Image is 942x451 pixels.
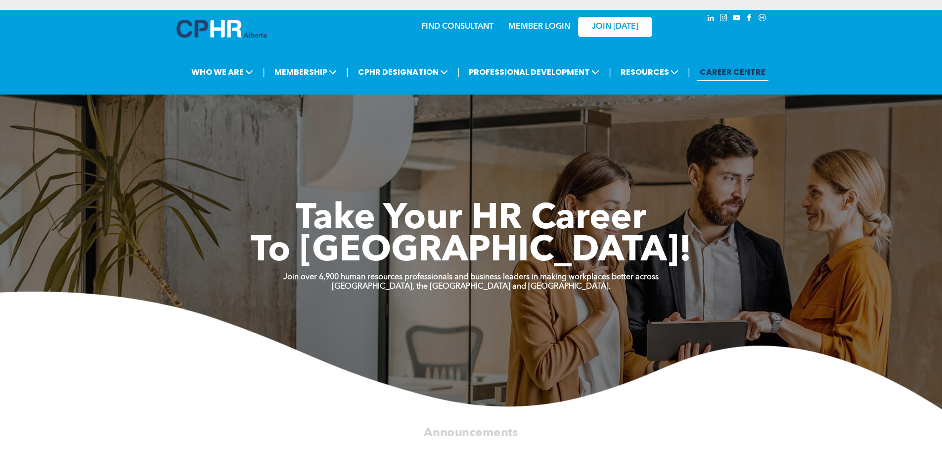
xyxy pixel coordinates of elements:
a: facebook [744,12,755,26]
span: PROFESSIONAL DEVELOPMENT [466,63,602,81]
li: | [688,62,690,82]
strong: [GEOGRAPHIC_DATA], the [GEOGRAPHIC_DATA] and [GEOGRAPHIC_DATA]. [332,283,611,291]
span: Take Your HR Career [296,201,646,237]
img: A blue and white logo for cp alberta [177,20,267,38]
a: JOIN [DATE] [578,17,652,37]
strong: Join over 6,900 human resources professionals and business leaders in making workplaces better ac... [283,273,659,281]
li: | [346,62,349,82]
span: Announcements [424,427,518,439]
li: | [609,62,611,82]
span: JOIN [DATE] [592,22,638,32]
a: MEMBER LOGIN [508,23,570,31]
li: | [457,62,460,82]
a: youtube [731,12,742,26]
a: linkedin [706,12,717,26]
span: RESOURCES [618,63,681,81]
span: To [GEOGRAPHIC_DATA]! [251,234,692,269]
span: CPHR DESIGNATION [355,63,451,81]
li: | [263,62,265,82]
a: FIND CONSULTANT [421,23,493,31]
a: Social network [757,12,768,26]
span: WHO WE ARE [188,63,256,81]
a: instagram [718,12,729,26]
span: MEMBERSHIP [271,63,340,81]
a: CAREER CENTRE [697,63,768,81]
